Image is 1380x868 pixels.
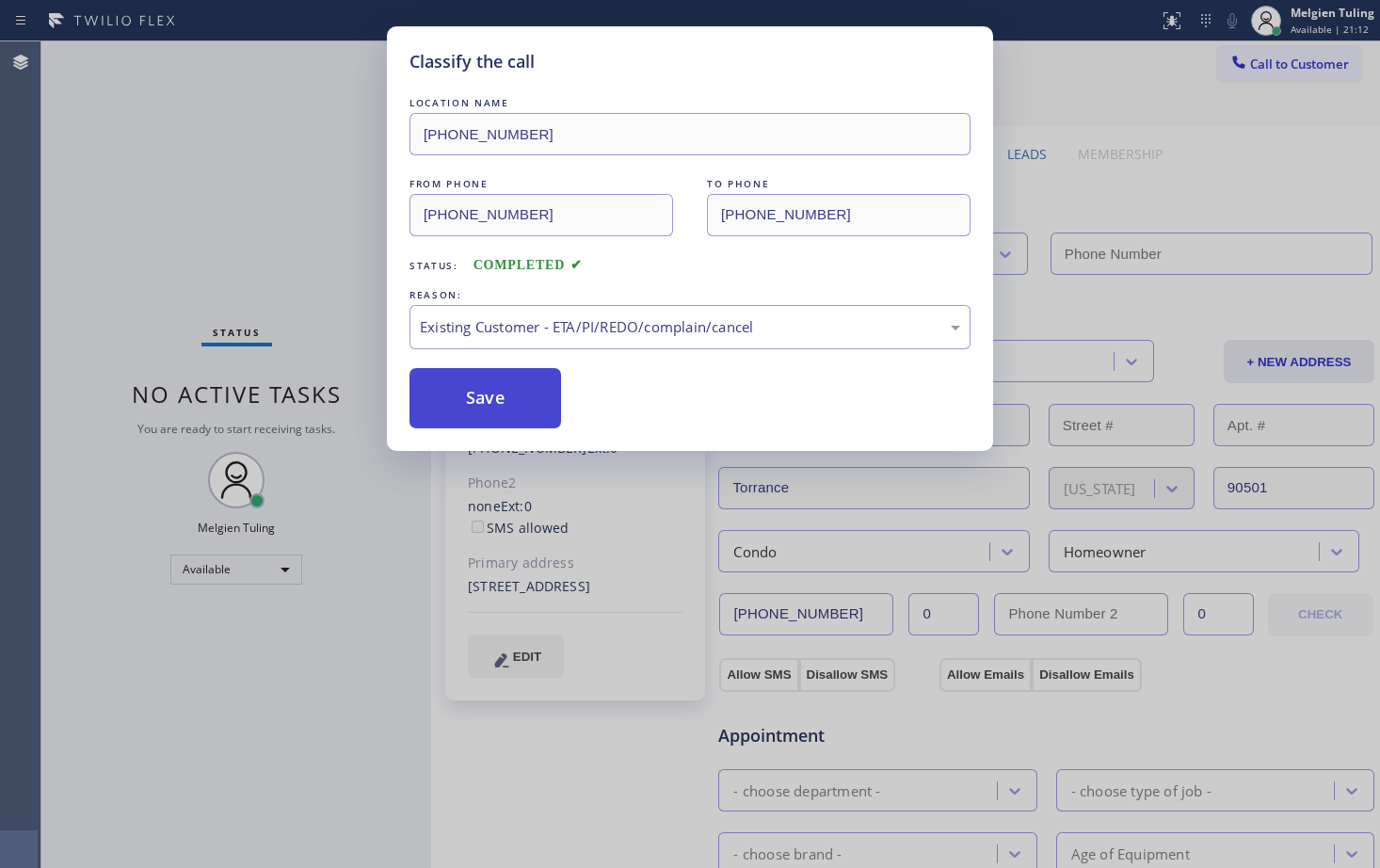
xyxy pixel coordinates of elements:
[409,285,971,305] div: REASON:
[707,174,971,194] div: TO PHONE
[409,93,971,113] div: LOCATION NAME
[409,194,673,236] input: From phone
[409,368,561,428] button: Save
[409,174,673,194] div: FROM PHONE
[409,49,535,74] h5: Classify the call
[473,258,583,272] span: COMPLETED
[420,316,960,338] div: Existing Customer - ETA/PI/REDO/complain/cancel
[707,194,971,236] input: To phone
[409,259,458,272] span: Status:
